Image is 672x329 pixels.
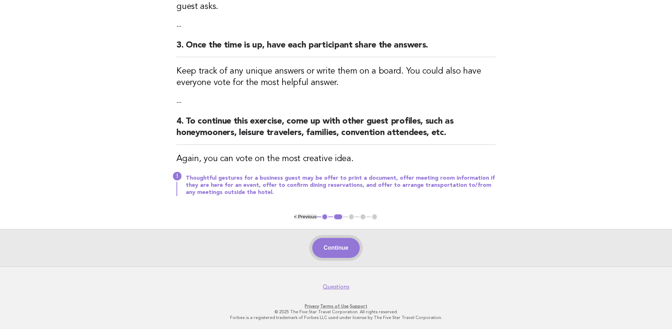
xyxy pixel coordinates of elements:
[176,116,496,145] h2: 4. To continue this exercise, come up with other guest profiles, such as honeymooners, leisure tr...
[321,213,328,220] button: 1
[176,40,496,57] h2: 3. Once the time is up, have each participant share the answers.
[118,303,555,309] p: · ·
[323,283,349,290] a: Questions
[118,315,555,320] p: Forbes is a registered trademark of Forbes LLC used under license by The Five Star Travel Corpora...
[320,304,349,309] a: Terms of Use
[176,21,496,31] p: --
[350,304,367,309] a: Support
[176,66,496,89] h3: Keep track of any unique answers or write them on a board. You could also have everyone vote for ...
[305,304,319,309] a: Privacy
[333,213,343,220] button: 2
[118,309,555,315] p: © 2025 The Five Star Travel Corporation. All rights reserved.
[176,153,496,165] h3: Again, you can vote on the most creative idea.
[186,175,496,196] p: Thoughtful gestures for a business guest may be offer to print a document, offer meeting room inf...
[176,97,496,107] p: --
[294,214,317,219] button: < Previous
[312,238,360,258] button: Continue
